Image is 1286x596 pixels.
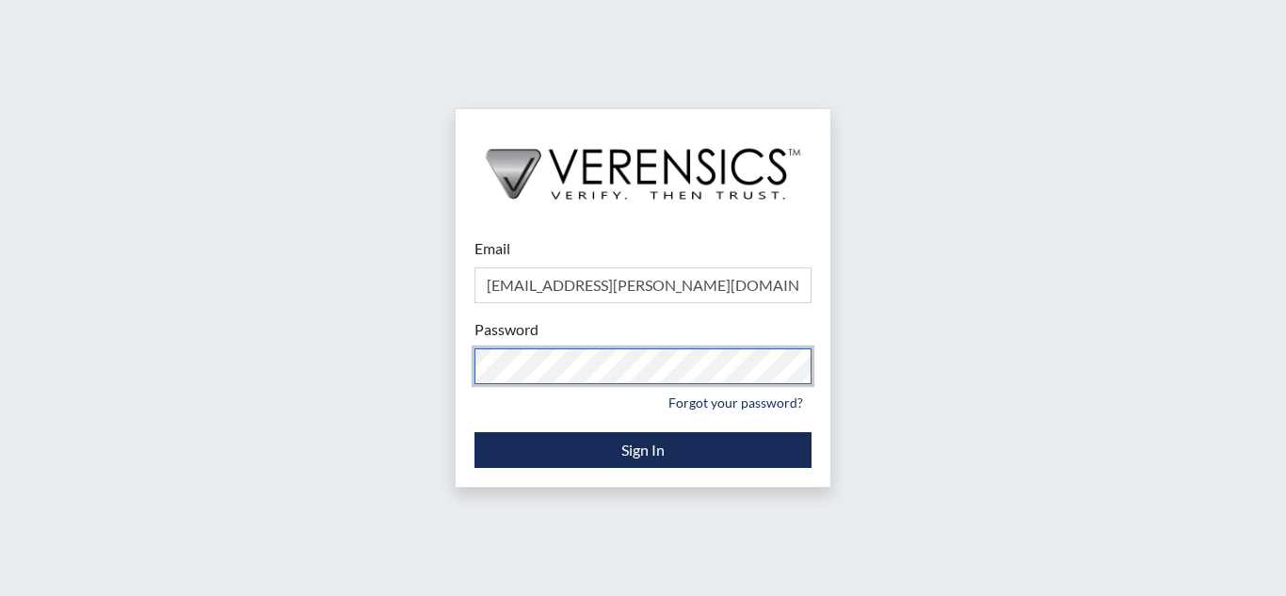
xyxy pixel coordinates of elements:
[456,109,830,218] img: logo-wide-black.2aad4157.png
[474,237,510,260] label: Email
[474,318,539,341] label: Password
[474,432,812,468] button: Sign In
[474,267,812,303] input: Email
[660,388,812,417] a: Forgot your password?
